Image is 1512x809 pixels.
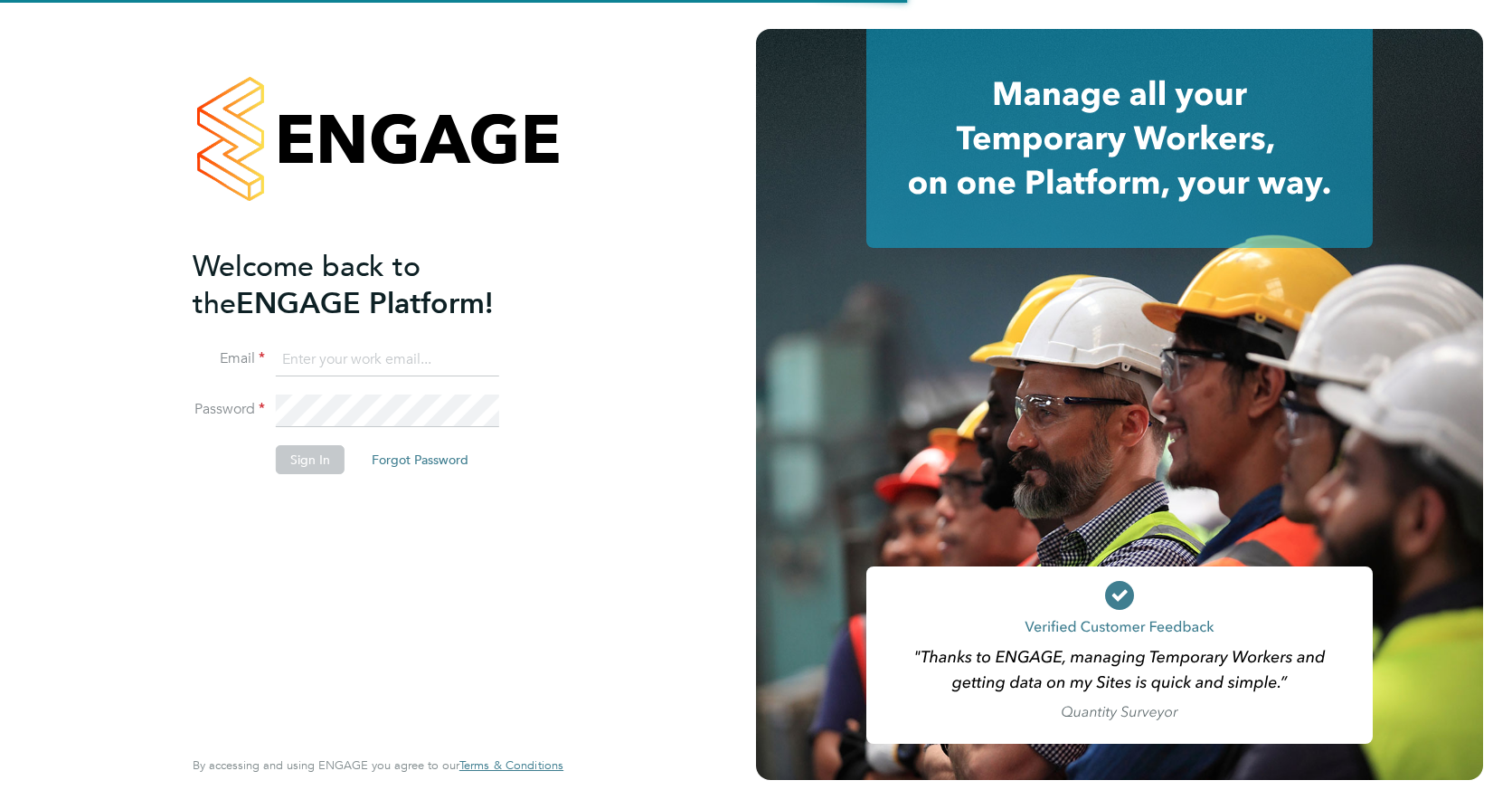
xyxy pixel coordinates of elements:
a: Terms & Conditions [459,758,563,773]
button: Forgot Password [357,445,483,474]
label: Password [193,400,265,419]
span: Welcome back to the [193,249,421,321]
span: By accessing and using ENGAGE you agree to our [193,757,563,773]
h2: ENGAGE Platform! [193,248,545,322]
input: Enter your work email... [276,344,499,376]
button: Sign In [276,445,345,474]
span: Terms & Conditions [459,757,563,773]
label: Email [193,349,265,368]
